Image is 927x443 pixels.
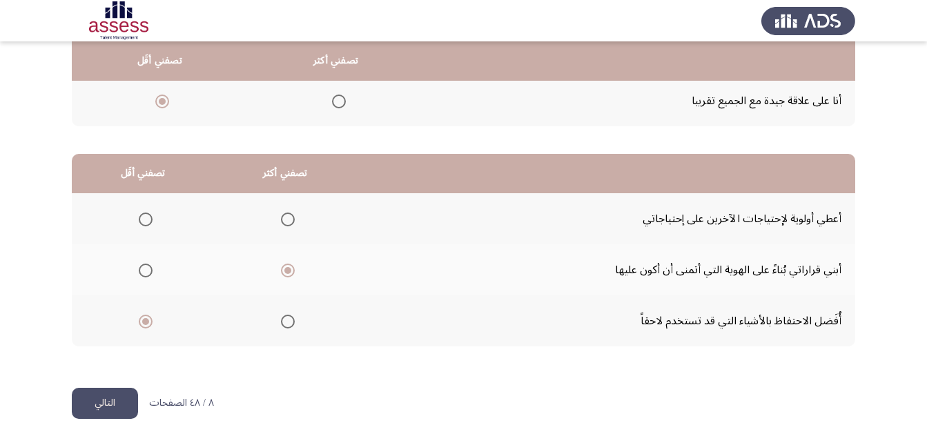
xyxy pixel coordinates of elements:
th: تصفني أكثر [248,41,424,81]
mat-radio-group: Select an option [133,207,153,230]
th: تصفني أقَل [72,154,214,193]
img: Assess Talent Management logo [761,1,855,40]
mat-radio-group: Select an option [326,89,346,112]
img: Assessment logo of OCM R1 ASSESS [72,1,166,40]
th: تصفني أقَل [72,41,248,81]
td: أعطي أولوية لإحتياجات الآخرين على إحتياجاتي [356,193,855,244]
mat-radio-group: Select an option [275,207,295,230]
td: أبني قراراتي بُناءً على الهوية التي أتمنى أن أكون عليها [356,244,855,295]
p: ٨ / ٤٨ الصفحات [149,397,214,409]
mat-radio-group: Select an option [150,89,169,112]
mat-radio-group: Select an option [275,309,295,333]
mat-radio-group: Select an option [133,309,153,333]
button: load next page [72,388,138,419]
mat-radio-group: Select an option [275,258,295,282]
mat-radio-group: Select an option [133,258,153,282]
td: أُفَضل الاحتفاظ بالأشياء التي قد تستخدم لاحقاً [356,295,855,346]
td: أنا على علاقة جيدة مع الجميع تقريبا [424,75,855,126]
th: تصفني أكثر [214,154,356,193]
